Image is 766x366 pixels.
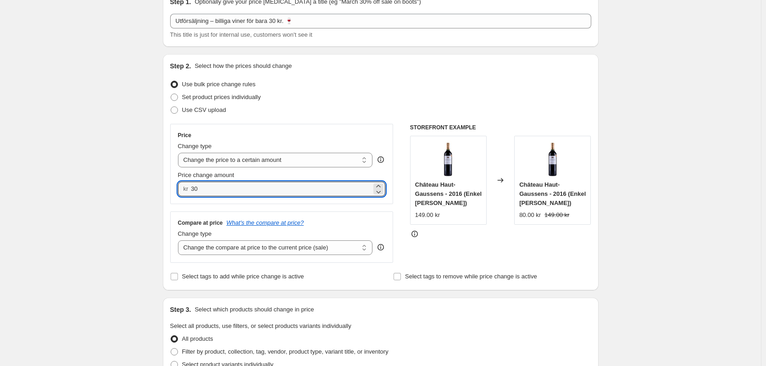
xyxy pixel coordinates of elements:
[519,211,541,220] div: 80.00 kr
[376,155,385,164] div: help
[519,181,586,206] span: Château Haut-Gaussens - 2016 (Enkel [PERSON_NAME])
[430,141,466,177] img: ChateauHaut-Gaussens-2016_vh0488_80x.jpg
[544,211,569,220] strike: 149.00 kr
[170,305,191,314] h2: Step 3.
[227,219,304,226] button: What's the compare at price?
[170,322,351,329] span: Select all products, use filters, or select products variants individually
[415,211,440,220] div: 149.00 kr
[410,124,591,131] h6: STOREFRONT EXAMPLE
[182,273,304,280] span: Select tags to add while price change is active
[194,61,292,71] p: Select how the prices should change
[534,141,571,177] img: ChateauHaut-Gaussens-2016_vh0488_80x.jpg
[183,185,189,192] span: kr
[194,305,314,314] p: Select which products should change in price
[170,14,591,28] input: 30% off holiday sale
[178,132,191,139] h3: Price
[170,31,312,38] span: This title is just for internal use, customers won't see it
[178,230,212,237] span: Change type
[191,182,372,196] input: 80.00
[182,348,389,355] span: Filter by product, collection, tag, vendor, product type, variant title, or inventory
[182,106,226,113] span: Use CSV upload
[178,219,223,227] h3: Compare at price
[182,81,255,88] span: Use bulk price change rules
[170,61,191,71] h2: Step 2.
[178,172,234,178] span: Price change amount
[415,181,482,206] span: Château Haut-Gaussens - 2016 (Enkel [PERSON_NAME])
[182,94,261,100] span: Set product prices individually
[405,273,537,280] span: Select tags to remove while price change is active
[376,243,385,252] div: help
[182,335,213,342] span: All products
[178,143,212,150] span: Change type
